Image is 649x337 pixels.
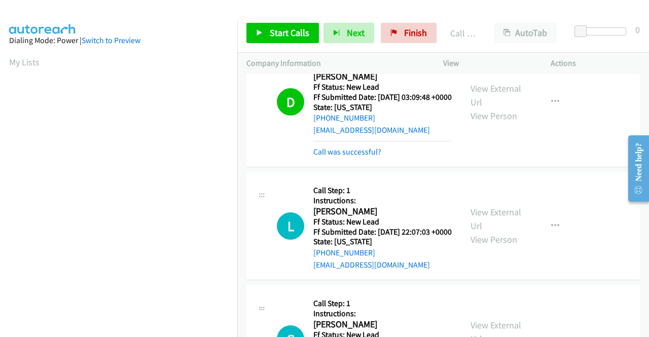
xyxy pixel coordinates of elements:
button: Next [323,23,374,43]
h5: Ff Status: New Lead [313,82,452,92]
a: View Person [471,234,517,245]
a: [PHONE_NUMBER] [313,113,375,123]
a: View External Url [471,206,521,232]
p: Call Completed [450,26,476,40]
a: [EMAIL_ADDRESS][DOMAIN_NAME] [313,260,430,270]
h2: [PERSON_NAME] [313,319,449,330]
div: 0 [635,23,640,36]
a: [EMAIL_ADDRESS][DOMAIN_NAME] [313,125,430,135]
a: [PHONE_NUMBER] [313,248,375,257]
div: Dialing Mode: Power | [9,34,228,47]
a: Finish [381,23,437,43]
h5: Ff Status: New Lead [313,217,452,227]
span: Start Calls [270,27,309,39]
a: View External Url [471,83,521,108]
iframe: Resource Center [620,128,649,209]
span: Next [347,27,365,39]
h1: D [277,88,304,116]
h5: Instructions: [313,196,452,206]
div: The call is yet to be attempted [277,212,304,240]
h5: Ff Submitted Date: [DATE] 22:07:03 +0000 [313,227,452,237]
h5: Instructions: [313,309,452,319]
h5: State: [US_STATE] [313,237,452,247]
h5: Ff Submitted Date: [DATE] 03:09:48 +0000 [313,92,452,102]
p: Actions [551,57,640,69]
button: AutoTab [494,23,557,43]
p: Company Information [246,57,425,69]
p: View [443,57,532,69]
a: Call was successful? [313,147,381,157]
a: My Lists [9,56,40,68]
a: Start Calls [246,23,319,43]
h5: State: [US_STATE] [313,102,452,113]
a: View Person [471,110,517,122]
h2: [PERSON_NAME] [313,71,449,83]
h1: L [277,212,304,240]
h5: Call Step: 1 [313,185,452,196]
span: Finish [404,27,427,39]
h2: [PERSON_NAME] [313,206,449,217]
a: Switch to Preview [82,35,140,45]
h5: Call Step: 1 [313,298,452,309]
